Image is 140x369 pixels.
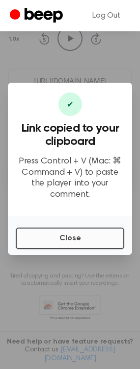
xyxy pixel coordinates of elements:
[16,156,124,200] p: Press Control + V (Mac: ⌘ Command + V) to paste the player into your comment.
[83,4,130,27] a: Log Out
[16,122,124,148] h3: Link copied to your clipboard
[10,6,65,25] a: Beep
[58,92,82,116] div: ✔
[16,228,124,249] button: Close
